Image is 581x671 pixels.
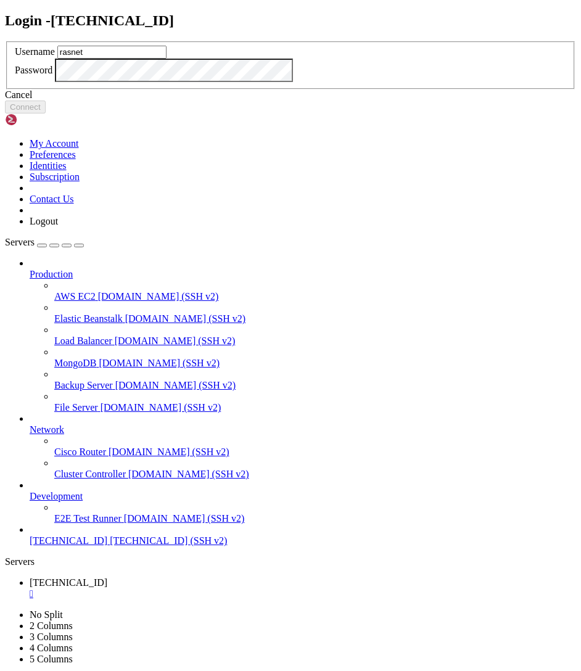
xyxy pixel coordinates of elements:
[30,588,576,599] a: 
[54,291,96,302] span: AWS EC2
[30,258,576,413] li: Production
[54,313,123,324] span: Elastic Beanstalk
[54,380,113,390] span: Backup Server
[30,535,107,546] span: [TECHNICAL_ID]
[30,620,73,631] a: 2 Columns
[115,335,236,346] span: [DOMAIN_NAME] (SSH v2)
[54,324,576,347] li: Load Balancer [DOMAIN_NAME] (SSH v2)
[54,402,576,413] a: File Server [DOMAIN_NAME] (SSH v2)
[54,291,576,302] a: AWS EC2 [DOMAIN_NAME] (SSH v2)
[54,402,98,413] span: File Server
[30,194,74,204] a: Contact Us
[54,435,576,458] li: Cisco Router [DOMAIN_NAME] (SSH v2)
[5,237,35,247] span: Servers
[115,380,236,390] span: [DOMAIN_NAME] (SSH v2)
[30,609,63,620] a: No Split
[30,577,107,588] span: [TECHNICAL_ID]
[15,65,52,75] label: Password
[30,480,576,524] li: Development
[54,469,576,480] a: Cluster Controller [DOMAIN_NAME] (SSH v2)
[54,447,106,457] span: Cisco Router
[54,458,576,480] li: Cluster Controller [DOMAIN_NAME] (SSH v2)
[30,535,576,546] a: [TECHNICAL_ID] [TECHNICAL_ID] (SSH v2)
[30,424,64,435] span: Network
[30,269,73,279] span: Production
[54,313,576,324] a: Elastic Beanstalk [DOMAIN_NAME] (SSH v2)
[128,469,249,479] span: [DOMAIN_NAME] (SSH v2)
[54,347,576,369] li: MongoDB [DOMAIN_NAME] (SSH v2)
[30,654,73,664] a: 5 Columns
[98,291,219,302] span: [DOMAIN_NAME] (SSH v2)
[54,502,576,524] li: E2E Test Runner [DOMAIN_NAME] (SSH v2)
[30,491,576,502] a: Development
[30,524,576,546] li: [TECHNICAL_ID] [TECHNICAL_ID] (SSH v2)
[99,358,220,368] span: [DOMAIN_NAME] (SSH v2)
[54,302,576,324] li: Elastic Beanstalk [DOMAIN_NAME] (SSH v2)
[30,149,76,160] a: Preferences
[54,513,576,524] a: E2E Test Runner [DOMAIN_NAME] (SSH v2)
[54,335,112,346] span: Load Balancer
[5,101,46,113] button: Connect
[54,513,122,524] span: E2E Test Runner
[30,171,80,182] a: Subscription
[54,280,576,302] li: AWS EC2 [DOMAIN_NAME] (SSH v2)
[15,46,55,57] label: Username
[30,632,73,642] a: 3 Columns
[30,138,79,149] a: My Account
[110,535,227,546] span: [TECHNICAL_ID] (SSH v2)
[5,5,419,15] x-row: Connecting [TECHNICAL_ID]...
[54,469,126,479] span: Cluster Controller
[5,15,10,26] div: (0, 1)
[5,113,76,126] img: Shellngn
[30,216,58,226] a: Logout
[5,12,576,29] h2: Login - [TECHNICAL_ID]
[30,643,73,653] a: 4 Columns
[30,424,576,435] a: Network
[54,391,576,413] li: File Server [DOMAIN_NAME] (SSH v2)
[101,402,221,413] span: [DOMAIN_NAME] (SSH v2)
[54,358,576,369] a: MongoDB [DOMAIN_NAME] (SSH v2)
[5,556,576,567] div: Servers
[124,513,245,524] span: [DOMAIN_NAME] (SSH v2)
[30,269,576,280] a: Production
[54,335,576,347] a: Load Balancer [DOMAIN_NAME] (SSH v2)
[30,160,67,171] a: Identities
[109,447,229,457] span: [DOMAIN_NAME] (SSH v2)
[125,313,246,324] span: [DOMAIN_NAME] (SSH v2)
[30,577,576,599] a: 18.193.232.16
[54,447,576,458] a: Cisco Router [DOMAIN_NAME] (SSH v2)
[54,358,96,368] span: MongoDB
[54,380,576,391] a: Backup Server [DOMAIN_NAME] (SSH v2)
[5,89,576,101] div: Cancel
[5,237,84,247] a: Servers
[54,369,576,391] li: Backup Server [DOMAIN_NAME] (SSH v2)
[30,491,83,501] span: Development
[30,413,576,480] li: Network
